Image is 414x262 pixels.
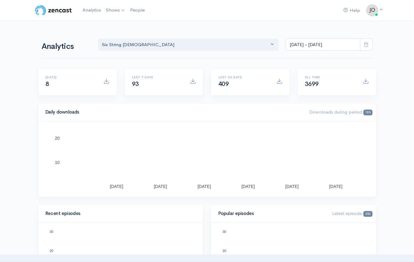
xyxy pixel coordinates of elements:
[264,244,272,247] text: Ep. 7
[315,244,323,247] text: Ep. 3
[110,184,123,189] text: [DATE]
[49,249,53,253] text: 20
[366,4,378,16] img: ...
[128,4,147,17] a: People
[55,136,60,141] text: 20
[285,184,298,189] text: [DATE]
[91,246,99,249] text: Ep. 5
[42,42,91,51] h1: Analytics
[363,211,372,217] span: 553
[34,4,73,16] img: ZenCast Logo
[45,80,49,88] span: 8
[341,246,348,249] text: Ep. 6
[142,244,150,247] text: Ep. 7
[309,109,372,115] span: Downloads during period:
[49,230,53,233] text: 30
[218,211,325,216] h4: Popular episodes
[80,4,103,17] a: Analytics
[332,210,372,216] span: Latest episode:
[98,39,279,51] button: Six String Buddha
[286,39,360,51] input: analytics date range selector
[218,76,269,79] h6: Last 30 days
[393,241,408,256] iframe: gist-messenger-bubble-iframe
[290,244,298,247] text: Ep. 4
[218,80,229,88] span: 409
[153,184,167,189] text: [DATE]
[55,160,60,165] text: 10
[117,246,125,249] text: Ep. 6
[305,76,355,79] h6: All time
[45,129,369,189] svg: A chart.
[222,230,226,233] text: 30
[341,4,362,17] a: Help
[45,110,302,115] h4: Daily downloads
[132,80,139,88] span: 93
[132,76,183,79] h6: Last 7 days
[241,184,255,189] text: [DATE]
[45,211,192,216] h4: Recent episodes
[239,240,247,243] text: Ep. 8
[329,184,342,189] text: [DATE]
[168,240,176,243] text: Ep. 8
[222,249,226,253] text: 20
[197,184,211,189] text: [DATE]
[45,76,96,79] h6: [DATE]
[103,4,128,17] a: Shows
[305,80,319,88] span: 3699
[363,110,372,115] span: 190
[102,41,269,48] div: Six String [DEMOGRAPHIC_DATA]
[66,244,74,247] text: Ep. 4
